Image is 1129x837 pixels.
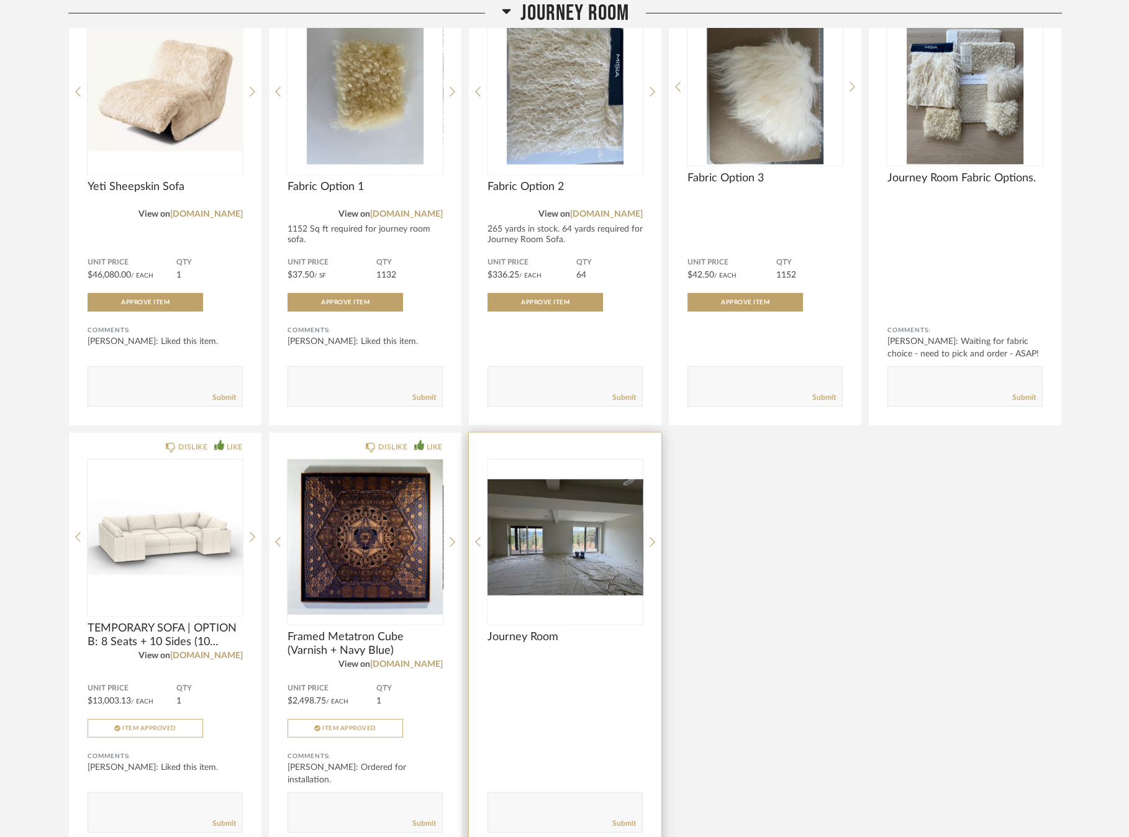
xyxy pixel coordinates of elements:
img: undefined [88,459,243,615]
div: [PERSON_NAME]: Liked this item. [88,335,243,348]
span: Item Approved [322,725,376,731]
span: Fabric Option 3 [687,171,843,185]
div: 1152 Sq ft required for journey room sofa. [288,224,443,245]
button: Approve Item [88,293,203,312]
span: Approve Item [721,299,769,305]
span: $13,003.13 [88,697,131,705]
span: View on [138,210,170,219]
span: 1 [176,697,181,705]
span: Yeti Sheepskin Sofa [88,180,243,194]
a: [DOMAIN_NAME] [370,210,443,219]
span: / Each [519,273,542,279]
span: Approve Item [521,299,569,305]
img: undefined [887,9,1043,165]
span: 1 [176,271,181,279]
img: undefined [88,9,243,165]
button: Item Approved [88,719,203,738]
img: undefined [288,9,443,165]
a: [DOMAIN_NAME] [370,660,443,669]
a: [DOMAIN_NAME] [170,651,243,660]
span: 1132 [376,271,396,279]
button: Approve Item [288,293,403,312]
span: Fabric Option 1 [288,180,443,194]
span: / SF [314,273,326,279]
span: QTY [576,258,643,268]
span: QTY [376,684,443,694]
span: Unit Price [288,684,376,694]
button: Item Approved [288,719,403,738]
span: QTY [776,258,843,268]
span: Framed Metatron Cube (Varnish + Navy Blue) [288,630,443,658]
div: DISLIKE [378,441,407,453]
img: undefined [288,459,443,615]
a: Submit [412,392,436,403]
span: View on [338,660,370,669]
div: [PERSON_NAME]: Ordered for installation. [288,761,443,786]
div: DISLIKE [178,441,207,453]
span: TEMPORARY SOFA | OPTION B: 8 Seats + 10 Sides (10 Angled) [88,622,243,649]
span: Item Approved [122,725,176,731]
a: [DOMAIN_NAME] [170,210,243,219]
div: 3 [88,9,243,165]
span: 1 [376,697,381,705]
a: [DOMAIN_NAME] [570,210,643,219]
span: Approve Item [321,299,370,305]
span: / Each [131,273,153,279]
div: 265 yards in stock. 64 yards required for Journey Room Sofa. [487,224,643,245]
a: Submit [612,818,636,829]
span: Unit Price [687,258,776,268]
span: Journey Room Fabric Options. [887,171,1043,185]
span: Unit Price [487,258,576,268]
span: QTY [176,684,243,694]
div: [PERSON_NAME]: Liked this item. [288,335,443,348]
span: 64 [576,271,586,279]
button: Approve Item [687,293,803,312]
span: Fabric Option 2 [487,180,643,194]
div: [PERSON_NAME]: Liked this item. [88,761,243,774]
div: LIKE [427,441,443,453]
a: Submit [212,392,236,403]
a: Submit [212,818,236,829]
div: 0 [288,459,443,615]
span: QTY [176,258,243,268]
span: View on [138,651,170,660]
div: 2 [487,459,643,615]
div: Comments: [88,324,243,337]
img: undefined [487,9,643,165]
a: Submit [1012,392,1036,403]
span: / Each [131,699,153,705]
span: View on [338,210,370,219]
div: Comments: [887,324,1043,337]
a: Submit [612,392,636,403]
span: 1152 [776,271,796,279]
div: Comments: [288,324,443,337]
div: LIKE [227,441,243,453]
span: View on [538,210,570,219]
button: Approve Item [487,293,603,312]
span: $2,498.75 [288,697,326,705]
span: Unit Price [88,684,176,694]
span: Approve Item [121,299,170,305]
span: Unit Price [288,258,376,268]
span: $37.50 [288,271,314,279]
img: undefined [487,459,643,615]
a: Submit [412,818,436,829]
a: Submit [812,392,836,403]
span: Unit Price [88,258,176,268]
span: / Each [714,273,737,279]
div: 0 [288,9,443,165]
span: / Each [326,699,348,705]
img: undefined [687,9,843,165]
div: Comments: [88,750,243,762]
span: $336.25 [487,271,519,279]
span: $46,080.00 [88,271,131,279]
div: [PERSON_NAME]: Waiting for fabric choice - need to pick and order - ASAP! [887,335,1043,360]
div: 0 [487,9,643,165]
span: $42.50 [687,271,714,279]
span: QTY [376,258,443,268]
span: Journey Room [487,630,643,644]
div: Comments: [288,750,443,762]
